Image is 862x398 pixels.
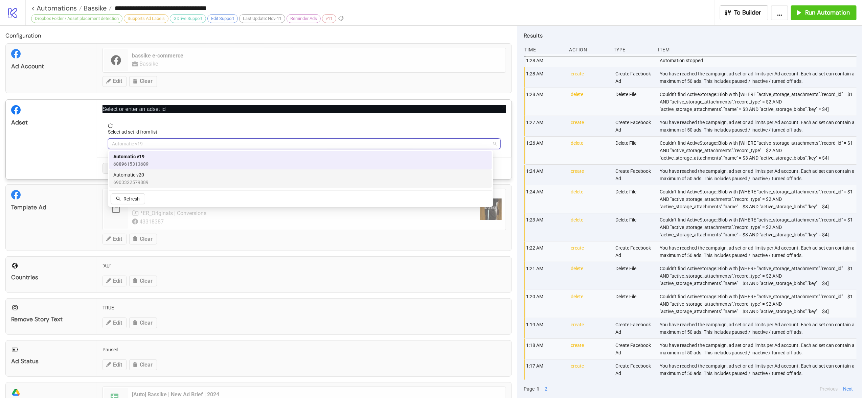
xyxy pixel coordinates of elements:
div: 1:24 AM [526,185,566,213]
span: Automatic v20 [113,171,149,179]
h2: Configuration [5,31,512,40]
div: delete [570,262,610,290]
div: Action [568,43,608,56]
div: Dropbox Folder / Asset placement detection [31,14,122,23]
span: Page [524,385,535,393]
div: You have reached the campaign, ad set or ad limits per Ad account. Each ad set can contain a maxi... [659,241,858,262]
div: Item [658,43,857,56]
div: Create Facebook Ad [615,67,655,88]
div: Create Facebook Ad [615,318,655,338]
div: You have reached the campaign, ad set or ad limits per Ad account. Each ad set can contain a maxi... [659,318,858,338]
div: create [570,339,610,359]
div: create [570,116,610,136]
div: Create Facebook Ad [615,165,655,185]
div: You have reached the campaign, ad set or ad limits per Ad account. Each ad set can contain a maxi... [659,67,858,88]
button: Previous [818,385,840,393]
button: To Builder [720,5,769,20]
span: 6903322579889 [113,179,149,186]
button: ... [771,5,788,20]
div: You have reached the campaign, ad set or ad limits per Ad account. Each ad set can contain a maxi... [659,339,858,359]
span: close [502,105,506,110]
div: Delete File [615,262,655,290]
div: Create Facebook Ad [615,359,655,380]
span: Automatic v19 [112,139,497,149]
div: 1:28 AM [526,54,566,67]
div: Type [613,43,653,56]
span: reload [108,123,501,128]
div: Create Facebook Ad [615,339,655,359]
div: Delete File [615,88,655,116]
div: delete [570,137,610,164]
div: delete [570,88,610,116]
div: create [570,318,610,338]
div: delete [570,213,610,241]
div: v11 [322,14,336,23]
div: You have reached the campaign, ad set or ad limits per Ad account. Each ad set can contain a maxi... [659,165,858,185]
div: You have reached the campaign, ad set or ad limits per Ad account. Each ad set can contain a maxi... [659,359,858,380]
button: 1 [535,385,542,393]
div: create [570,67,610,88]
div: 1:27 AM [526,116,566,136]
button: Run Automation [791,5,857,20]
div: Last Update: Nov-11 [239,14,285,23]
div: 1:17 AM [526,359,566,380]
span: Bassike [82,4,107,13]
button: Next [841,385,855,393]
div: create [570,165,610,185]
div: 1:28 AM [526,88,566,116]
div: Automatic v20 [109,169,492,188]
div: Create Facebook Ad [615,116,655,136]
div: Couldn't find ActiveStorage::Blob with [WHERE "active_storage_attachments"."record_id" = $1 AND "... [659,290,858,318]
div: 1:22 AM [526,241,566,262]
div: Couldn't find ActiveStorage::Blob with [WHERE "active_storage_attachments"."record_id" = $1 AND "... [659,185,858,213]
h2: Results [524,31,857,40]
span: Run Automation [805,9,850,17]
div: Delete File [615,137,655,164]
div: delete [570,185,610,213]
div: Automatic v19 [109,151,492,169]
div: 1:24 AM [526,165,566,185]
p: Select or enter an adset id [103,105,506,113]
div: Couldn't find ActiveStorage::Blob with [WHERE "active_storage_attachments"."record_id" = $1 AND "... [659,213,858,241]
div: 1:20 AM [526,290,566,318]
div: 1:26 AM [526,137,566,164]
a: < Automations [31,5,82,11]
div: Supports Ad Labels [124,14,168,23]
div: 1:19 AM [526,318,566,338]
div: GDrive Support [170,14,206,23]
div: Reminder Ads [287,14,321,23]
div: Adset [11,119,91,126]
a: Bassike [82,5,112,11]
div: Delete File [615,213,655,241]
span: Refresh [123,196,140,202]
span: search [116,196,121,201]
span: To Builder [734,9,762,17]
button: 2 [543,385,550,393]
div: 1:18 AM [526,339,566,359]
div: Delete File [615,290,655,318]
div: Couldn't find ActiveStorage::Blob with [WHERE "active_storage_attachments"."record_id" = $1 AND "... [659,88,858,116]
div: delete [570,290,610,318]
div: 1:28 AM [526,67,566,88]
button: Refresh [111,193,145,204]
div: 1:23 AM [526,213,566,241]
div: create [570,359,610,380]
div: Delete File [615,185,655,213]
label: Select ad set id from list [108,128,162,136]
div: Create Facebook Ad [615,241,655,262]
div: Couldn't find ActiveStorage::Blob with [WHERE "active_storage_attachments"."record_id" = $1 AND "... [659,262,858,290]
div: 1:21 AM [526,262,566,290]
div: You have reached the campaign, ad set or ad limits per Ad account. Each ad set can contain a maxi... [659,116,858,136]
div: create [570,241,610,262]
div: Automation stopped [659,54,858,67]
span: Automatic v19 [113,153,149,160]
div: Couldn't find ActiveStorage::Blob with [WHERE "active_storage_attachments"."record_id" = $1 AND "... [659,137,858,164]
div: Edit Support [207,14,238,23]
div: Time [524,43,564,56]
span: 6889615313689 [113,160,149,168]
button: Cancel [103,163,128,174]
